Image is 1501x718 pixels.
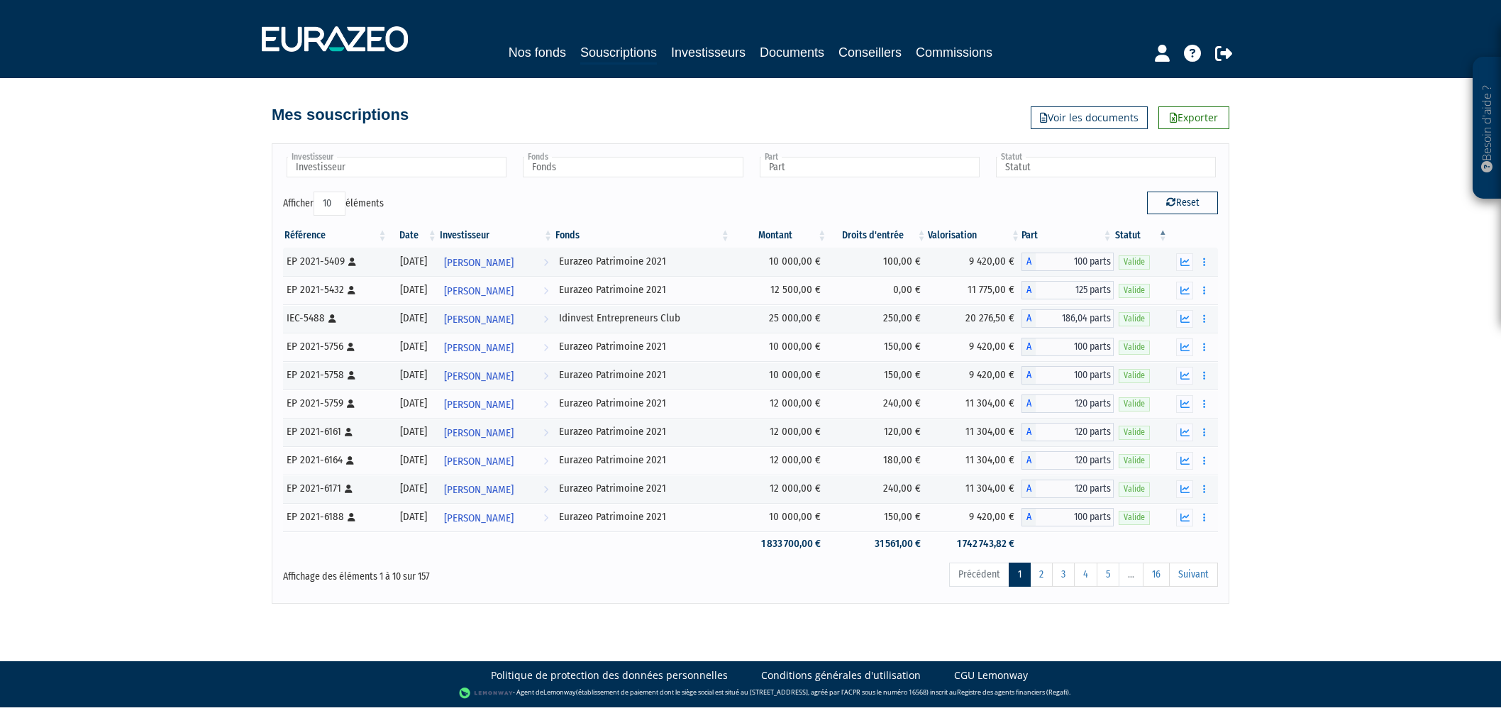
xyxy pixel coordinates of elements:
td: 120,00 € [828,418,927,446]
td: 11 304,00 € [928,446,1021,475]
span: A [1021,480,1036,498]
i: Voir l'investisseur [543,420,548,446]
i: Voir l'investisseur [543,306,548,333]
div: A - Eurazeo Patrimoine 2021 [1021,394,1114,413]
span: [PERSON_NAME] [444,363,514,390]
td: 240,00 € [828,475,927,503]
div: A - Eurazeo Patrimoine 2021 [1021,423,1114,441]
a: Conditions générales d'utilisation [761,668,921,683]
td: 12 000,00 € [731,446,828,475]
i: Voir l'investisseur [543,448,548,475]
div: [DATE] [394,453,433,468]
div: - Agent de (établissement de paiement dont le siège social est situé au [STREET_ADDRESS], agréé p... [14,686,1487,700]
i: [Français] Personne physique [348,513,355,521]
span: [PERSON_NAME] [444,505,514,531]
th: Montant: activer pour trier la colonne par ordre croissant [731,223,828,248]
th: Investisseur: activer pour trier la colonne par ordre croissant [438,223,554,248]
div: A - Eurazeo Patrimoine 2021 [1021,338,1114,356]
td: 12 500,00 € [731,276,828,304]
td: 1 833 700,00 € [731,531,828,556]
td: 100,00 € [828,248,927,276]
td: 150,00 € [828,503,927,531]
div: [DATE] [394,254,433,269]
th: Référence : activer pour trier la colonne par ordre croissant [283,223,389,248]
td: 12 000,00 € [731,418,828,446]
span: A [1021,309,1036,328]
td: 180,00 € [828,446,927,475]
span: 120 parts [1036,480,1114,498]
td: 11 775,00 € [928,276,1021,304]
div: A - Eurazeo Patrimoine 2021 [1021,253,1114,271]
a: 5 [1097,563,1119,587]
div: Eurazeo Patrimoine 2021 [559,396,726,411]
th: Droits d'entrée: activer pour trier la colonne par ordre croissant [828,223,927,248]
div: A - Eurazeo Patrimoine 2021 [1021,281,1114,299]
td: 240,00 € [828,390,927,418]
span: [PERSON_NAME] [444,278,514,304]
a: [PERSON_NAME] [438,276,554,304]
img: logo-lemonway.png [459,686,514,700]
i: [Français] Personne physique [348,371,355,380]
span: A [1021,281,1036,299]
span: Valide [1119,482,1150,496]
label: Afficher éléments [283,192,384,216]
span: A [1021,508,1036,526]
span: 120 parts [1036,451,1114,470]
span: A [1021,366,1036,385]
span: Valide [1119,426,1150,439]
i: [Français] Personne physique [346,456,354,465]
div: [DATE] [394,481,433,496]
a: [PERSON_NAME] [438,390,554,418]
div: Eurazeo Patrimoine 2021 [559,509,726,524]
i: [Français] Personne physique [345,428,353,436]
div: A - Eurazeo Patrimoine 2021 [1021,480,1114,498]
td: 150,00 € [828,333,927,361]
div: [DATE] [394,282,433,297]
select: Afficheréléments [314,192,345,216]
i: Voir l'investisseur [543,278,548,304]
a: [PERSON_NAME] [438,446,554,475]
th: Fonds: activer pour trier la colonne par ordre croissant [554,223,731,248]
span: 186,04 parts [1036,309,1114,328]
div: EP 2021-6164 [287,453,384,468]
div: [DATE] [394,396,433,411]
span: Valide [1119,369,1150,382]
span: 100 parts [1036,508,1114,526]
a: 2 [1030,563,1053,587]
a: 3 [1052,563,1075,587]
i: [Français] Personne physique [348,258,356,266]
div: EP 2021-6171 [287,481,384,496]
i: Voir l'investisseur [543,392,548,418]
a: 1 [1009,563,1031,587]
div: [DATE] [394,311,433,326]
button: Reset [1147,192,1218,214]
i: [Français] Personne physique [348,286,355,294]
span: 120 parts [1036,394,1114,413]
div: EP 2021-6188 [287,509,384,524]
span: [PERSON_NAME] [444,477,514,503]
a: Suivant [1169,563,1218,587]
td: 10 000,00 € [731,248,828,276]
div: Affichage des éléments 1 à 10 sur 157 [283,561,660,584]
div: A - Idinvest Entrepreneurs Club [1021,309,1114,328]
a: CGU Lemonway [954,668,1028,683]
a: 4 [1074,563,1097,587]
a: [PERSON_NAME] [438,475,554,503]
a: Commissions [916,43,992,62]
div: EP 2021-5409 [287,254,384,269]
a: [PERSON_NAME] [438,304,554,333]
th: Valorisation: activer pour trier la colonne par ordre croissant [928,223,1021,248]
span: Valide [1119,511,1150,524]
i: Voir l'investisseur [543,363,548,390]
span: A [1021,394,1036,413]
a: Politique de protection des données personnelles [491,668,728,683]
a: Exporter [1158,106,1229,129]
p: Besoin d'aide ? [1479,65,1495,192]
i: [Français] Personne physique [347,399,355,408]
div: Eurazeo Patrimoine 2021 [559,424,726,439]
td: 9 420,00 € [928,361,1021,390]
a: Investisseurs [671,43,746,62]
span: A [1021,253,1036,271]
span: Valide [1119,284,1150,297]
span: 120 parts [1036,423,1114,441]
